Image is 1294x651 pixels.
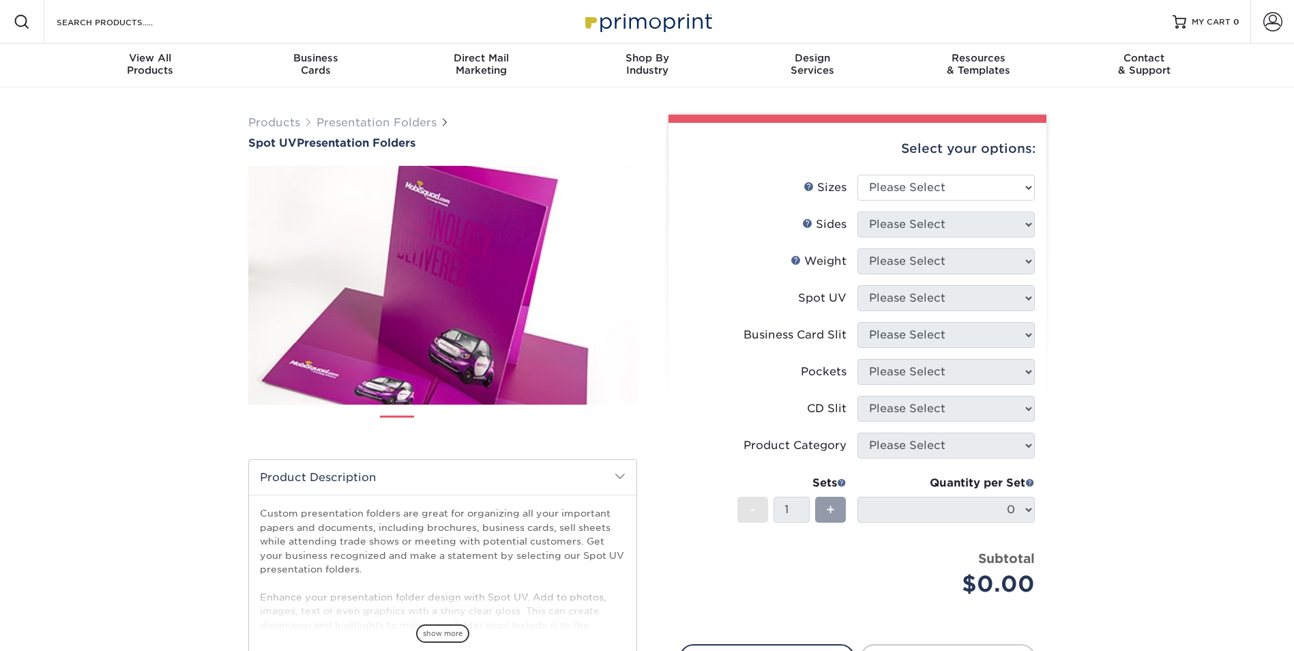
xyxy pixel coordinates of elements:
span: Direct Mail [398,52,564,64]
input: SEARCH PRODUCTS..... [55,14,188,30]
img: Spot UV 01 [248,151,637,420]
img: Primoprint [579,7,716,36]
img: Presentation Folders 01 [380,411,414,445]
div: Quantity per Set [857,475,1035,491]
span: Spot UV [248,136,297,149]
div: $0.00 [868,568,1035,601]
div: & Templates [896,52,1061,76]
span: MY CART [1192,16,1231,28]
div: CD Slit [807,401,847,417]
a: Shop ByIndustry [564,44,730,87]
a: Products [248,116,300,129]
div: Spot UV [798,290,847,306]
div: Select your options: [679,123,1035,175]
strong: Subtotal [978,551,1035,566]
div: Sets [737,475,847,491]
a: DesignServices [730,44,896,87]
div: Marketing [398,52,564,76]
span: View All [68,52,233,64]
div: Industry [564,52,730,76]
div: Product Category [744,437,847,454]
div: Services [730,52,896,76]
span: Resources [896,52,1061,64]
span: Shop By [564,52,730,64]
span: Contact [1061,52,1227,64]
a: Resources& Templates [896,44,1061,87]
span: - [750,500,756,520]
div: Business Card Slit [744,327,847,343]
a: Contact& Support [1061,44,1227,87]
a: Presentation Folders [317,116,437,129]
div: Pockets [801,364,847,380]
span: Business [233,52,398,64]
img: Presentation Folders 02 [426,410,460,444]
a: BusinessCards [233,44,398,87]
h2: Product Description [249,460,636,495]
div: Products [68,52,233,76]
div: Sizes [804,179,847,196]
a: Spot UVPresentation Folders [248,136,637,149]
div: Weight [791,253,847,270]
span: 0 [1233,17,1239,27]
span: Design [730,52,896,64]
span: show more [416,624,469,643]
div: & Support [1061,52,1227,76]
h1: Presentation Folders [248,136,637,149]
a: Direct MailMarketing [398,44,564,87]
div: Sides [802,216,847,233]
img: Presentation Folders 03 [471,410,505,444]
a: View AllProducts [68,44,233,87]
span: + [826,500,835,520]
div: Cards [233,52,398,76]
